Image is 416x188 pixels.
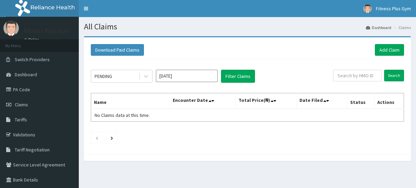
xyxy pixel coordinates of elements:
a: Add Claim [375,44,404,56]
p: Fitness Plus Gym [24,28,69,34]
span: Tariff Negotiation [15,147,50,153]
img: User Image [363,4,372,13]
span: No Claims data at this time. [95,112,150,118]
button: Filter Claims [221,70,255,83]
div: PENDING [95,73,112,80]
input: Select Month and Year [156,70,218,82]
img: User Image [3,21,19,36]
a: Dashboard [366,25,391,30]
h1: All Claims [84,22,411,31]
li: Claims [392,25,411,30]
span: Tariffs [15,117,27,123]
th: Name [91,93,170,109]
input: Search by HMO ID [333,70,382,81]
a: Online [24,37,40,42]
th: Actions [375,93,404,109]
span: Fitness Plus Gym [376,5,411,12]
th: Date Filed [297,93,347,109]
th: Encounter Date [170,93,236,109]
span: Claims [15,102,28,108]
button: Download Paid Claims [91,44,144,56]
th: Status [347,93,374,109]
span: Switch Providers [15,56,50,63]
span: Dashboard [15,71,37,78]
th: Total Price(₦) [236,93,297,109]
input: Search [384,70,404,81]
a: Previous page [95,135,98,141]
a: Next page [111,135,113,141]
